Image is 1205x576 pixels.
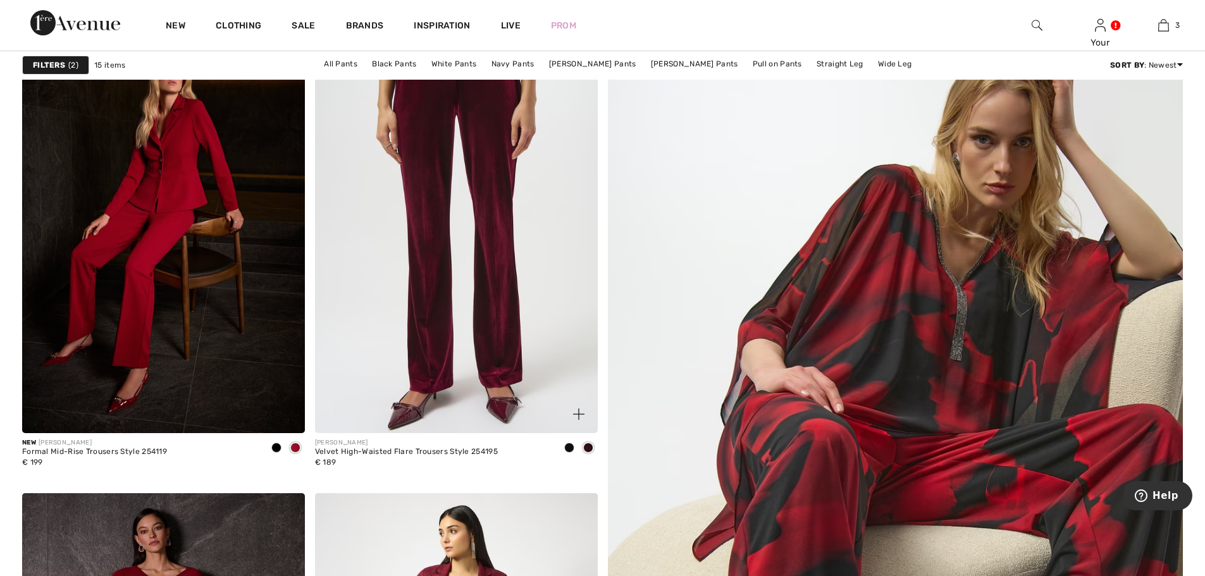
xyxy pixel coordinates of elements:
div: Velvet High-Waisted Flare Trousers Style 254195 [315,448,498,457]
div: Your [1069,36,1131,49]
div: Deep cherry [286,438,305,459]
a: [PERSON_NAME] Pants [645,56,745,72]
a: Pull on Pants [746,56,808,72]
a: All Pants [318,56,364,72]
a: Straight Leg [810,56,870,72]
a: New [166,20,185,34]
img: 1ère Avenue [30,10,120,35]
a: Sale [292,20,315,34]
img: Formal Mid-Rise Trousers Style 254119. Deep cherry [22,9,305,433]
div: Formal Mid-Rise Trousers Style 254119 [22,448,167,457]
span: Inspiration [414,20,470,34]
div: [PERSON_NAME] [22,438,167,448]
img: My Bag [1158,18,1169,33]
img: plus_v2.svg [573,408,584,420]
a: White Pants [425,56,483,72]
iframe: Opens a widget where you can find more information [1124,481,1192,513]
strong: Sort By [1110,61,1144,70]
a: Black Pants [366,56,423,72]
a: Velvet High-Waisted Flare Trousers Style 254195. Burgundy [315,9,598,433]
a: Sign In [1095,19,1106,31]
span: € 189 [315,458,337,467]
a: Wide Leg [872,56,918,72]
span: New [22,439,36,446]
div: : Newest [1110,59,1183,71]
a: 3 [1132,18,1194,33]
div: Black [560,438,579,459]
span: 15 items [94,59,125,71]
div: Black [267,438,286,459]
a: [PERSON_NAME] Pants [543,56,643,72]
img: search the website [1032,18,1042,33]
a: Navy Pants [485,56,541,72]
a: Brands [346,20,384,34]
a: Live [501,19,521,32]
a: Prom [551,19,576,32]
div: Burgundy [579,438,598,459]
span: € 199 [22,458,43,467]
img: My Info [1095,18,1106,33]
div: [PERSON_NAME] [315,438,498,448]
span: 2 [68,59,78,71]
span: 3 [1175,20,1180,31]
a: Clothing [216,20,261,34]
strong: Filters [33,59,65,71]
